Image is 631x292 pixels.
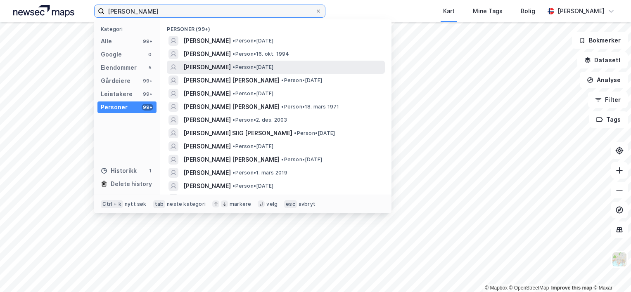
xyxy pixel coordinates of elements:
[590,252,631,292] iframe: Chat Widget
[142,38,153,45] div: 99+
[266,201,278,207] div: velg
[612,252,627,267] img: Z
[281,77,284,83] span: •
[232,90,273,97] span: Person • [DATE]
[232,170,287,176] span: Person • 1. mars 2019
[183,128,292,138] span: [PERSON_NAME] SIIG [PERSON_NAME]
[589,111,628,128] button: Tags
[294,130,297,136] span: •
[142,91,153,97] div: 99+
[183,62,231,72] span: [PERSON_NAME]
[183,115,231,125] span: [PERSON_NAME]
[232,183,235,189] span: •
[473,6,503,16] div: Mine Tags
[580,72,628,88] button: Analyse
[167,201,206,207] div: neste kategori
[232,117,287,123] span: Person • 2. des. 2003
[183,75,280,85] span: [PERSON_NAME] [PERSON_NAME]
[183,89,231,99] span: [PERSON_NAME]
[281,104,284,110] span: •
[294,130,335,137] span: Person • [DATE]
[521,6,535,16] div: Bolig
[443,6,455,16] div: Kart
[232,38,235,44] span: •
[299,201,315,207] div: avbryt
[281,104,339,110] span: Person • 18. mars 1971
[232,51,289,57] span: Person • 16. okt. 1994
[142,78,153,84] div: 99+
[183,141,231,151] span: [PERSON_NAME]
[111,179,152,189] div: Delete history
[577,52,628,68] button: Datasett
[183,168,231,178] span: [PERSON_NAME]
[232,90,235,97] span: •
[232,38,273,44] span: Person • [DATE]
[572,32,628,49] button: Bokmerker
[183,181,231,191] span: [PERSON_NAME]
[590,252,631,292] div: Kontrollprogram for chat
[101,26,157,32] div: Kategori
[147,167,153,174] div: 1
[183,155,280,165] span: [PERSON_NAME] [PERSON_NAME]
[101,102,128,112] div: Personer
[284,200,297,208] div: esc
[557,6,605,16] div: [PERSON_NAME]
[281,156,322,163] span: Person • [DATE]
[232,64,235,70] span: •
[101,49,122,59] div: Google
[551,285,592,291] a: Improve this map
[281,156,284,162] span: •
[125,201,147,207] div: nytt søk
[183,102,280,112] span: [PERSON_NAME] [PERSON_NAME]
[232,143,273,150] span: Person • [DATE]
[153,200,166,208] div: tab
[232,183,273,189] span: Person • [DATE]
[101,36,112,46] div: Alle
[230,201,251,207] div: markere
[104,5,315,17] input: Søk på adresse, matrikkel, gårdeiere, leietakere eller personer
[281,77,322,84] span: Person • [DATE]
[101,63,137,73] div: Eiendommer
[232,170,235,176] span: •
[101,200,123,208] div: Ctrl + k
[588,92,628,108] button: Filter
[509,285,549,291] a: OpenStreetMap
[101,76,130,86] div: Gårdeiere
[101,89,133,99] div: Leietakere
[13,5,74,17] img: logo.a4113a55bc3d86da70a041830d287a7e.svg
[160,19,391,34] div: Personer (99+)
[147,51,153,58] div: 0
[183,49,231,59] span: [PERSON_NAME]
[147,64,153,71] div: 5
[232,51,235,57] span: •
[232,117,235,123] span: •
[101,166,137,176] div: Historikk
[142,104,153,111] div: 99+
[232,64,273,71] span: Person • [DATE]
[485,285,508,291] a: Mapbox
[232,143,235,149] span: •
[183,36,231,46] span: [PERSON_NAME]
